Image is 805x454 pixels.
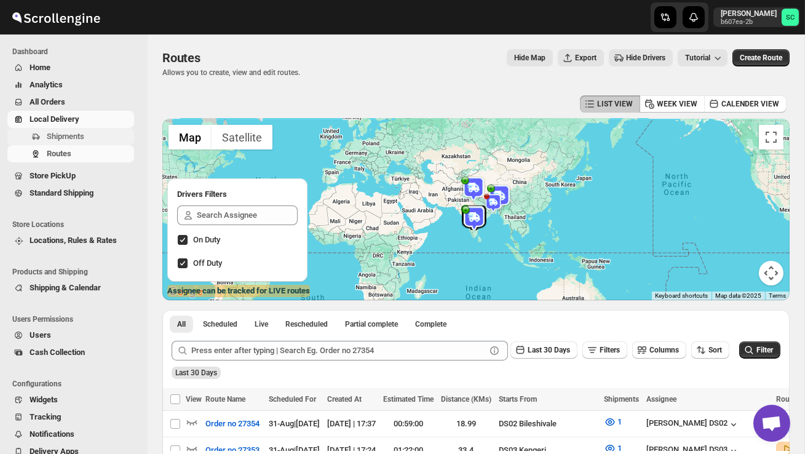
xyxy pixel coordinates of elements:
img: ScrollEngine [10,2,102,33]
span: Distance (KMs) [441,395,491,404]
span: Starts From [499,395,537,404]
span: Tutorial [685,54,710,62]
button: Routes [7,145,134,162]
button: Widgets [7,391,134,408]
button: Users [7,327,134,344]
input: Press enter after typing | Search Eg. Order no 27354 [191,341,486,360]
button: Show satellite imagery [212,125,272,149]
span: Standard Shipping [30,188,93,197]
div: [DATE] | 17:37 [327,418,376,430]
span: Shipping & Calendar [30,283,101,292]
span: Shipments [47,132,84,141]
span: Scheduled [203,319,237,329]
span: Shipments [604,395,639,404]
span: Locations, Rules & Rates [30,236,117,245]
span: Store PickUp [30,171,76,180]
span: Filters [600,346,620,354]
span: Partial complete [345,319,398,329]
h2: Drivers Filters [177,188,298,201]
span: Off Duty [193,258,222,268]
button: Filter [739,341,780,359]
button: Hide Drivers [609,49,673,66]
p: Allows you to create, view and edit routes. [162,68,300,78]
button: All routes [170,316,193,333]
span: Assignee [646,395,676,404]
a: Terms (opens in new tab) [769,292,786,299]
input: Search Assignee [197,205,298,225]
button: Tracking [7,408,134,426]
span: Create Route [740,53,782,63]
span: Scheduled For [269,395,316,404]
span: Analytics [30,80,63,89]
span: Route Name [205,395,245,404]
span: Users [30,330,51,340]
span: 31-Aug | [DATE] [269,419,320,428]
span: Estimated Time [383,395,434,404]
div: 00:59:00 [383,418,434,430]
span: CALENDER VIEW [721,99,779,109]
span: Created At [327,395,362,404]
span: Sort [708,346,722,354]
span: Configurations [12,379,139,389]
span: All [177,319,186,329]
span: Routes [47,149,71,158]
button: Sort [691,341,729,359]
button: Toggle fullscreen view [759,125,783,149]
div: DS02 Bileshivale [499,418,597,430]
span: 1 [617,417,622,426]
p: b607ea-2b [721,18,777,26]
button: Export [558,49,604,66]
span: Columns [649,346,679,354]
div: 18.99 [441,418,491,430]
button: Analytics [7,76,134,94]
span: Complete [415,319,446,329]
button: Columns [632,341,686,359]
span: Map data ©2025 [715,292,761,299]
span: Filter [756,346,773,354]
span: All Orders [30,97,65,106]
img: Google [165,284,206,300]
span: On Duty [193,235,220,244]
span: Home [30,63,50,72]
span: Rescheduled [285,319,328,329]
button: Map camera controls [759,261,783,285]
button: Filters [582,341,627,359]
span: Export [575,53,597,63]
button: LIST VIEW [580,95,640,113]
button: All Orders [7,94,134,111]
button: Map action label [507,49,553,66]
span: LIST VIEW [597,99,633,109]
button: Order no 27354 [198,414,267,434]
text: SC [786,14,795,22]
span: 1 [617,444,622,453]
span: Dashboard [12,47,139,57]
span: Routes [162,50,200,65]
span: Hide Drivers [626,53,665,63]
span: Users Permissions [12,314,139,324]
button: Locations, Rules & Rates [7,232,134,249]
button: Notifications [7,426,134,443]
a: Open chat [753,405,790,442]
p: [PERSON_NAME] [721,9,777,18]
button: Tutorial [678,49,728,66]
button: Cash Collection [7,344,134,361]
span: Order no 27354 [205,418,260,430]
span: Live [255,319,268,329]
button: Keyboard shortcuts [655,292,708,300]
button: Last 30 Days [510,341,577,359]
span: Products and Shipping [12,267,139,277]
a: Open this area in Google Maps (opens a new window) [165,284,206,300]
button: [PERSON_NAME] DS02 [646,418,740,431]
span: Hide Map [514,53,545,63]
span: Store Locations [12,220,139,229]
button: 1 [597,412,629,432]
button: Show street map [169,125,212,149]
label: Assignee can be tracked for LIVE routes [167,285,310,297]
button: WEEK VIEW [640,95,705,113]
button: Create Route [732,49,790,66]
button: CALENDER VIEW [704,95,787,113]
span: Tracking [30,412,61,421]
span: View [186,395,202,404]
span: Last 30 Days [528,346,570,354]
